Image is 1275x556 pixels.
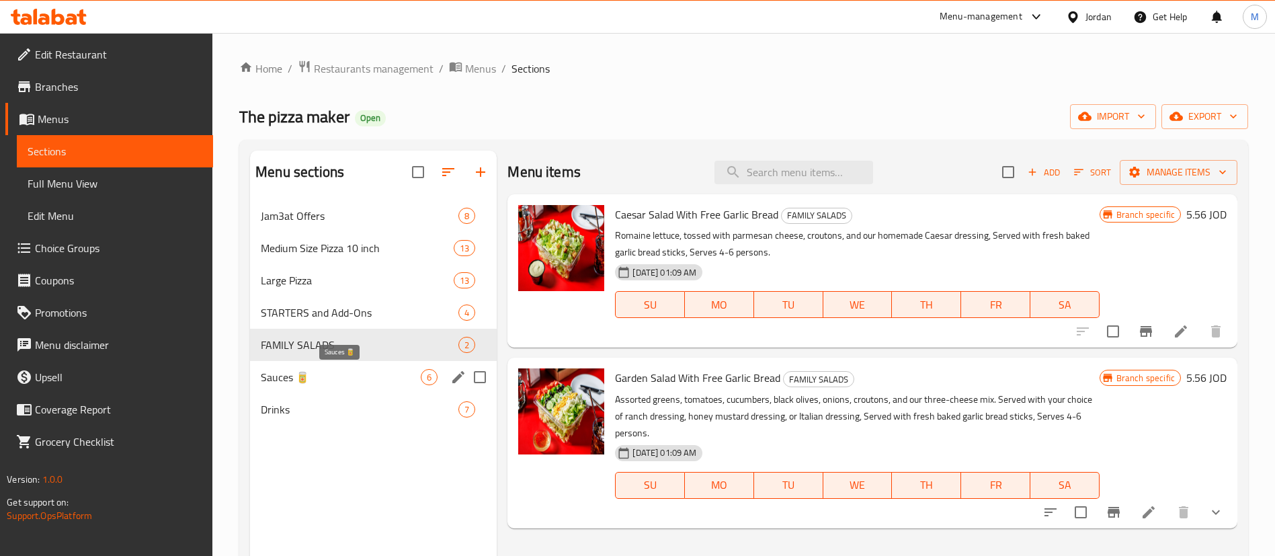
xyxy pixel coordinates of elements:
button: WE [823,472,893,499]
a: Menu disclaimer [5,329,213,361]
span: FAMILY SALADS [261,337,458,353]
span: Drinks [261,401,458,418]
span: TH [897,475,956,495]
a: Grocery Checklist [5,426,213,458]
button: show more [1200,496,1232,528]
button: Branch-specific-item [1098,496,1130,528]
button: Sort [1071,162,1114,183]
button: SA [1030,472,1100,499]
button: TU [754,472,823,499]
a: Branches [5,71,213,103]
span: Menu disclaimer [35,337,202,353]
img: Caesar Salad With Free Garlic Bread [518,205,604,291]
span: Edit Menu [28,208,202,224]
div: Jam3at Offers8 [250,200,497,232]
span: Menus [38,111,202,127]
span: Coupons [35,272,202,288]
div: Sauces 🥫6edit [250,361,497,393]
span: [DATE] 01:09 AM [627,266,702,279]
p: Romaine lettuce, tossed with parmesan cheese, croutons, and our homemade Caesar dressing, Served ... [615,227,1099,261]
span: Branch specific [1111,208,1180,221]
span: import [1081,108,1145,125]
span: Sort items [1065,162,1120,183]
span: 1.0.0 [42,471,63,488]
a: Edit Menu [17,200,213,232]
span: Edit Restaurant [35,46,202,63]
span: SA [1036,295,1094,315]
span: Promotions [35,305,202,321]
button: Add section [464,156,497,188]
a: Choice Groups [5,232,213,264]
span: 7 [459,403,475,416]
a: Edit menu item [1141,504,1157,520]
span: Restaurants management [314,61,434,77]
span: The pizza maker [239,102,349,132]
h2: Menu items [507,162,581,182]
button: SU [615,291,685,318]
span: 2 [459,339,475,352]
div: items [458,208,475,224]
button: import [1070,104,1156,129]
img: Garden Salad With Free Garlic Bread [518,368,604,454]
span: Upsell [35,369,202,385]
span: Select all sections [404,158,432,186]
span: M [1251,9,1259,24]
a: Menus [5,103,213,135]
button: sort-choices [1034,496,1067,528]
button: Manage items [1120,160,1237,185]
span: Get support on: [7,493,69,511]
span: SA [1036,475,1094,495]
div: Jordan [1085,9,1112,24]
button: MO [685,472,754,499]
span: FR [966,475,1025,495]
div: FAMILY SALADS [781,208,852,224]
button: SU [615,472,685,499]
div: items [454,240,475,256]
span: export [1172,108,1237,125]
p: Assorted greens, tomatoes, cucumbers, black olives, onions, croutons, and our three-cheese mix. S... [615,391,1099,442]
a: Upsell [5,361,213,393]
input: search [714,161,873,184]
button: edit [448,367,468,387]
span: 13 [454,274,475,287]
span: Menus [465,61,496,77]
button: Add [1022,162,1065,183]
div: items [421,369,438,385]
span: Garden Salad With Free Garlic Bread [615,368,780,388]
div: Menu-management [940,9,1022,25]
span: MO [690,295,749,315]
span: WE [829,475,887,495]
span: Sections [28,143,202,159]
button: TH [892,291,961,318]
div: Open [355,110,386,126]
nav: Menu sections [250,194,497,431]
span: TH [897,295,956,315]
div: Jam3at Offers [261,208,458,224]
span: TU [759,295,818,315]
span: Sauces 🥫 [261,369,421,385]
span: TU [759,475,818,495]
div: Medium Size Pizza 10 inch13 [250,232,497,264]
a: Coverage Report [5,393,213,426]
span: Full Menu View [28,175,202,192]
span: Select to update [1099,317,1127,346]
span: Coverage Report [35,401,202,418]
span: Version: [7,471,40,488]
div: STARTERS and Add-Ons [261,305,458,321]
span: Add [1026,165,1062,180]
div: items [458,305,475,321]
li: / [501,61,506,77]
button: TU [754,291,823,318]
div: items [458,337,475,353]
span: Add item [1022,162,1065,183]
span: 4 [459,307,475,319]
span: [DATE] 01:09 AM [627,446,702,459]
span: FAMILY SALADS [782,208,852,223]
a: Sections [17,135,213,167]
span: Large Pizza [261,272,454,288]
span: Caesar Salad With Free Garlic Bread [615,204,778,225]
span: FR [966,295,1025,315]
